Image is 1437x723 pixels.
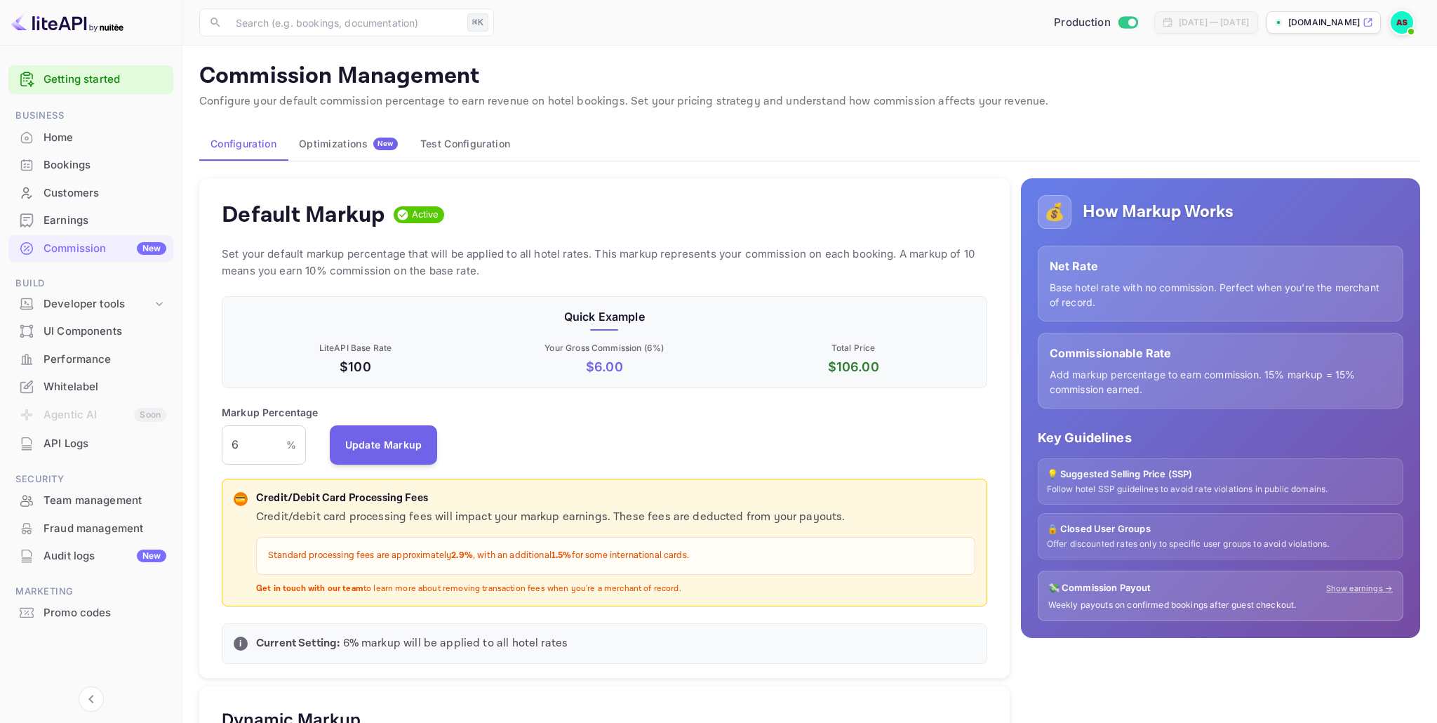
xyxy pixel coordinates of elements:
div: Developer tools [44,296,152,312]
p: to learn more about removing transaction fees when you're a merchant of record. [256,583,975,595]
a: Performance [8,346,173,372]
div: Earnings [44,213,166,229]
p: $ 106.00 [732,357,975,376]
p: 💳 [235,493,246,505]
p: 6 % markup will be applied to all hotel rates [256,635,975,652]
span: Business [8,108,173,124]
div: Whitelabel [8,373,173,401]
input: 0 [222,425,286,465]
p: $100 [234,357,477,376]
a: Whitelabel [8,373,173,399]
h4: Default Markup [222,201,385,229]
div: Team management [44,493,166,509]
div: Bookings [44,157,166,173]
div: Earnings [8,207,173,234]
p: Configure your default commission percentage to earn revenue on hotel bookings. Set your pricing ... [199,93,1420,110]
strong: Current Setting: [256,636,340,651]
div: Commission [44,241,166,257]
a: UI Components [8,318,173,344]
a: Customers [8,180,173,206]
div: API Logs [8,430,173,458]
div: API Logs [44,436,166,452]
p: Commission Management [199,62,1420,91]
button: Collapse navigation [79,686,104,712]
p: Markup Percentage [222,405,319,420]
p: 💸 Commission Payout [1048,581,1151,595]
a: Audit logsNew [8,543,173,569]
div: CommissionNew [8,235,173,263]
a: Home [8,124,173,150]
input: Search (e.g. bookings, documentation) [227,8,462,37]
p: Your Gross Commission ( 6 %) [483,342,726,354]
div: Getting started [8,65,173,94]
p: [DOMAIN_NAME] [1288,16,1360,29]
strong: Get in touch with our team [256,583,363,594]
div: Audit logsNew [8,543,173,570]
p: Weekly payouts on confirmed bookings after guest checkout. [1048,599,1393,611]
p: 🔒 Closed User Groups [1047,522,1394,536]
strong: 1.5% [552,550,572,562]
button: Update Markup [330,425,438,465]
p: Set your default markup percentage that will be applied to all hotel rates. This markup represent... [222,246,987,279]
div: ⌘K [467,13,488,32]
p: Credit/debit card processing fees will impact your markup earnings. These fees are deducted from ... [256,509,975,526]
img: LiteAPI logo [11,11,123,34]
div: Customers [44,185,166,201]
div: Performance [8,346,173,373]
p: Follow hotel SSP guidelines to avoid rate violations in public domains. [1047,484,1394,496]
div: Promo codes [8,599,173,627]
p: Base hotel rate with no commission. Perfect when you're the merchant of record. [1050,280,1391,310]
a: Promo codes [8,599,173,625]
div: Fraud management [44,521,166,537]
p: Key Guidelines [1038,428,1403,447]
button: Configuration [199,127,288,161]
div: Promo codes [44,605,166,621]
div: UI Components [8,318,173,345]
span: Production [1054,15,1111,31]
div: New [137,242,166,255]
p: Standard processing fees are approximately , with an additional for some international cards. [268,549,963,563]
div: Whitelabel [44,379,166,395]
div: Home [8,124,173,152]
a: Earnings [8,207,173,233]
p: Quick Example [234,308,975,325]
span: Active [406,208,445,222]
div: Developer tools [8,292,173,317]
div: New [137,550,166,562]
div: Team management [8,487,173,515]
p: $ 6.00 [483,357,726,376]
strong: 2.9% [451,550,473,562]
div: Bookings [8,152,173,179]
span: Build [8,276,173,291]
p: 💡 Suggested Selling Price (SSP) [1047,467,1394,482]
a: Bookings [8,152,173,178]
p: % [286,437,296,452]
div: Audit logs [44,548,166,564]
div: Customers [8,180,173,207]
span: Security [8,472,173,487]
span: New [373,139,398,148]
button: Test Configuration [409,127,521,161]
p: Add markup percentage to earn commission. 15% markup = 15% commission earned. [1050,367,1391,397]
div: Fraud management [8,515,173,543]
h5: How Markup Works [1083,201,1234,223]
p: Commissionable Rate [1050,345,1391,361]
a: CommissionNew [8,235,173,261]
p: LiteAPI Base Rate [234,342,477,354]
img: Andreas Stefanis [1391,11,1413,34]
div: Performance [44,352,166,368]
div: Optimizations [299,138,398,150]
a: API Logs [8,430,173,456]
span: Marketing [8,584,173,599]
p: 💰 [1044,199,1065,225]
a: Getting started [44,72,166,88]
p: Offer discounted rates only to specific user groups to avoid violations. [1047,538,1394,550]
a: Fraud management [8,515,173,541]
p: Total Price [732,342,975,354]
p: Net Rate [1050,258,1391,274]
div: Home [44,130,166,146]
a: Team management [8,487,173,513]
div: UI Components [44,324,166,340]
a: Show earnings → [1326,583,1393,595]
p: Credit/Debit Card Processing Fees [256,491,975,507]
